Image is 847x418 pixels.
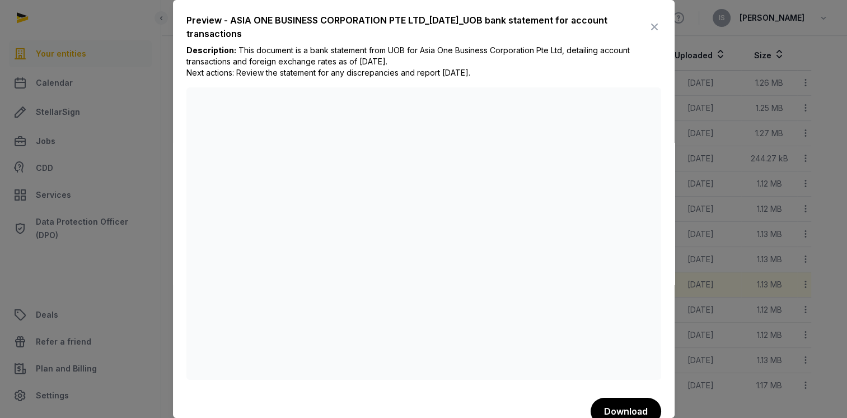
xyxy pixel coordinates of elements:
[186,13,648,40] div: Preview - ASIA ONE BUSINESS CORPORATION PTE LTD_[DATE]_UOB bank statement for account transactions
[791,364,847,418] div: Виджет чата
[186,45,236,55] b: Description:
[186,45,630,77] span: This document is a bank statement from UOB for Asia One Business Corporation Pte Ltd, detailing a...
[791,364,847,418] iframe: Chat Widget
